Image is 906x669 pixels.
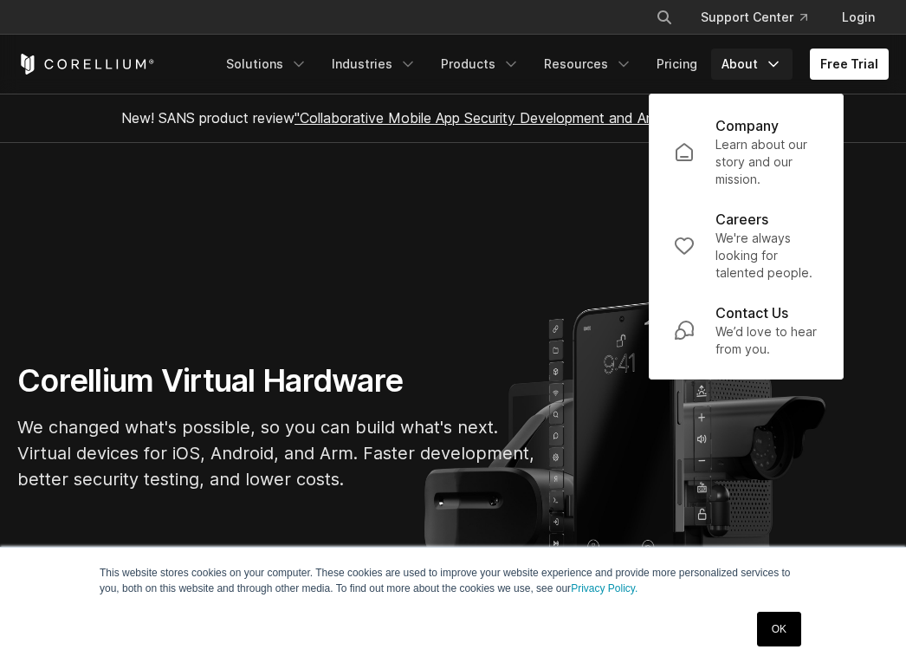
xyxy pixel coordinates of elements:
[294,109,694,127] a: "Collaborative Mobile App Security Development and Analysis"
[715,302,788,323] p: Contact Us
[810,49,889,80] a: Free Trial
[646,49,708,80] a: Pricing
[715,115,779,136] p: Company
[216,49,889,80] div: Navigation Menu
[321,49,427,80] a: Industries
[121,109,785,127] span: New! SANS product review now available.
[660,292,832,368] a: Contact Us We’d love to hear from you.
[17,54,155,75] a: Corellium Home
[757,612,801,646] a: OK
[100,565,806,596] p: This website stores cookies on your computer. These cookies are used to improve your website expe...
[711,49,793,80] a: About
[534,49,643,80] a: Resources
[715,230,819,282] p: We're always looking for talented people.
[660,105,832,198] a: Company Learn about our story and our mission.
[660,198,832,292] a: Careers We're always looking for talented people.
[430,49,530,80] a: Products
[687,2,821,33] a: Support Center
[715,323,819,358] p: We’d love to hear from you.
[715,209,768,230] p: Careers
[649,2,680,33] button: Search
[17,361,537,400] h1: Corellium Virtual Hardware
[715,136,819,188] p: Learn about our story and our mission.
[828,2,889,33] a: Login
[17,414,537,492] p: We changed what's possible, so you can build what's next. Virtual devices for iOS, Android, and A...
[216,49,318,80] a: Solutions
[635,2,889,33] div: Navigation Menu
[571,582,637,594] a: Privacy Policy.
